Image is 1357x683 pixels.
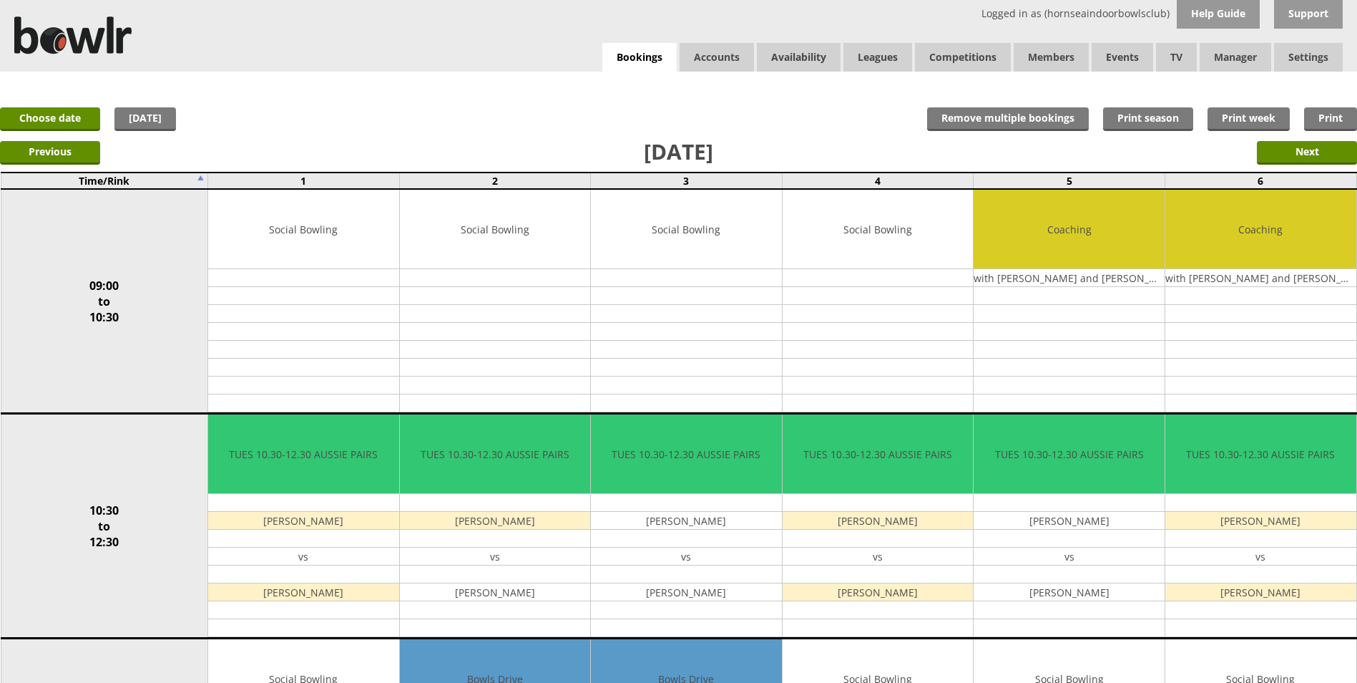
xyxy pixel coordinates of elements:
[400,583,591,601] td: [PERSON_NAME]
[1014,43,1089,72] span: Members
[783,190,974,269] td: Social Bowling
[1165,512,1356,530] td: [PERSON_NAME]
[974,173,1165,189] td: 5
[1103,107,1193,131] a: Print season
[1165,269,1356,287] td: with [PERSON_NAME] and [PERSON_NAME]
[757,43,841,72] a: Availability
[974,512,1165,530] td: [PERSON_NAME]
[974,190,1165,269] td: Coaching
[591,548,782,566] td: vs
[400,415,591,494] td: TUES 10.30-12.30 AUSSIE PAIRS
[1165,415,1356,494] td: TUES 10.30-12.30 AUSSIE PAIRS
[1165,190,1356,269] td: Coaching
[783,583,974,601] td: [PERSON_NAME]
[1274,43,1343,72] span: Settings
[1165,548,1356,566] td: vs
[974,415,1165,494] td: TUES 10.30-12.30 AUSSIE PAIRS
[1,414,207,639] td: 10:30 to 12:30
[927,107,1089,131] input: Remove multiple bookings
[915,43,1011,72] a: Competitions
[591,173,783,189] td: 3
[1,173,207,189] td: Time/Rink
[208,512,399,530] td: [PERSON_NAME]
[399,173,591,189] td: 2
[974,548,1165,566] td: vs
[1304,107,1357,131] a: Print
[208,583,399,601] td: [PERSON_NAME]
[1200,43,1271,72] span: Manager
[783,548,974,566] td: vs
[783,415,974,494] td: TUES 10.30-12.30 AUSSIE PAIRS
[114,107,176,131] a: [DATE]
[1092,43,1153,72] a: Events
[591,190,782,269] td: Social Bowling
[1207,107,1290,131] a: Print week
[207,173,399,189] td: 1
[1165,173,1356,189] td: 6
[208,415,399,494] td: TUES 10.30-12.30 AUSSIE PAIRS
[208,548,399,566] td: vs
[1165,583,1356,601] td: [PERSON_NAME]
[400,512,591,530] td: [PERSON_NAME]
[602,43,677,72] a: Bookings
[783,512,974,530] td: [PERSON_NAME]
[591,583,782,601] td: [PERSON_NAME]
[843,43,912,72] a: Leagues
[1257,141,1357,165] input: Next
[591,512,782,530] td: [PERSON_NAME]
[591,415,782,494] td: TUES 10.30-12.30 AUSSIE PAIRS
[1156,43,1197,72] span: TV
[974,583,1165,601] td: [PERSON_NAME]
[400,548,591,566] td: vs
[782,173,974,189] td: 4
[680,43,754,72] span: Accounts
[1,189,207,414] td: 09:00 to 10:30
[400,190,591,269] td: Social Bowling
[974,269,1165,287] td: with [PERSON_NAME] and [PERSON_NAME]
[208,190,399,269] td: Social Bowling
